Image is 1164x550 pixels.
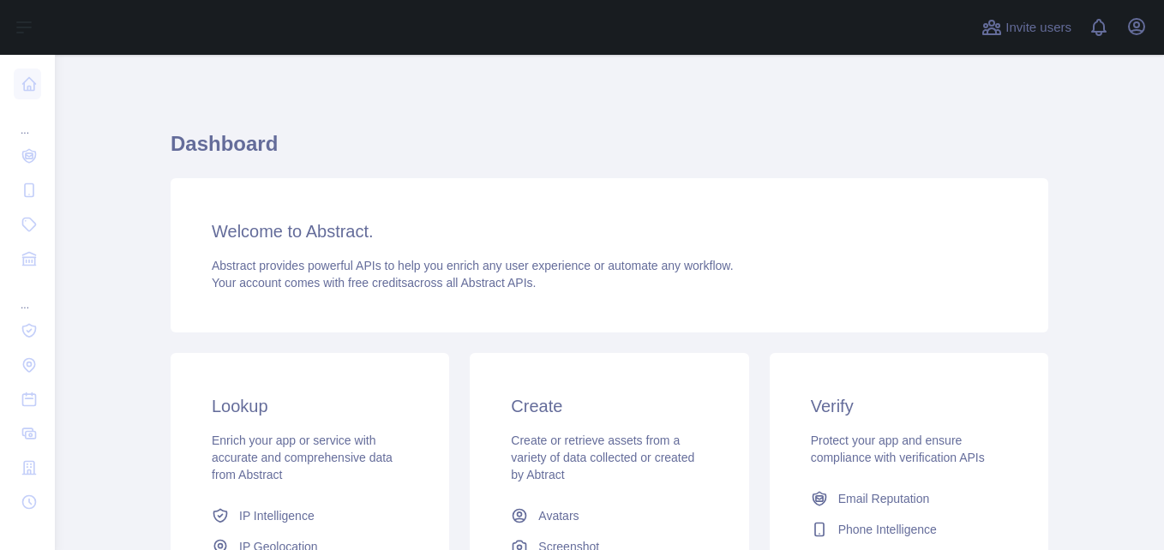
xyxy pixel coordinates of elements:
a: Avatars [504,500,714,531]
span: free credits [348,276,407,290]
a: Email Reputation [804,483,1014,514]
button: Invite users [978,14,1075,41]
h3: Lookup [212,394,408,418]
div: ... [14,103,41,137]
h3: Create [511,394,707,418]
span: Create or retrieve assets from a variety of data collected or created by Abtract [511,433,694,481]
span: Invite users [1005,18,1071,38]
a: IP Intelligence [205,500,415,531]
span: Enrich your app or service with accurate and comprehensive data from Abstract [212,433,393,481]
a: Phone Intelligence [804,514,1014,545]
h3: Welcome to Abstract. [212,219,1007,243]
span: Phone Intelligence [838,521,937,538]
div: ... [14,278,41,312]
span: Email Reputation [838,490,930,507]
h3: Verify [811,394,1007,418]
span: Protect your app and ensure compliance with verification APIs [811,433,985,464]
span: Your account comes with across all Abstract APIs. [212,276,536,290]
span: Abstract provides powerful APIs to help you enrich any user experience or automate any workflow. [212,259,734,272]
h1: Dashboard [171,130,1048,171]
span: Avatars [538,507,579,524]
span: IP Intelligence [239,507,315,524]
